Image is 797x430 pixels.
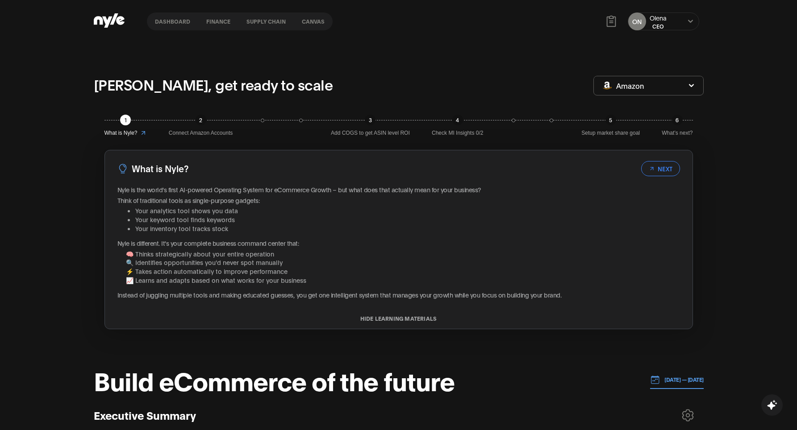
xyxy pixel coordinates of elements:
[650,22,667,30] div: CEO
[196,115,206,125] div: 2
[120,115,131,125] div: 1
[616,81,644,91] span: Amazon
[117,196,680,205] p: Think of traditional tools as single-purpose gadgets:
[650,375,660,385] img: 01.01.24 — 07.01.24
[147,18,198,25] button: Dashboard
[331,129,410,137] span: Add COGS to get ASIN level ROI
[238,18,294,25] button: Supply chain
[117,185,680,194] p: Nyle is the world's first AI-powered Operating System for eCommerce Growth – but what does that a...
[126,249,680,258] li: 🧠 Thinks strategically about your entire operation
[660,376,704,384] p: [DATE] — [DATE]
[94,74,333,95] p: [PERSON_NAME], get ready to scale
[672,115,683,125] div: 6
[135,224,680,233] li: Your inventory tool tracks stock
[117,163,128,174] img: LightBulb
[603,82,612,89] img: Amazon
[126,267,680,276] li: ⚡ Takes action automatically to improve performance
[294,18,333,25] button: Canvas
[593,76,704,95] button: Amazon
[650,13,667,30] button: OlenaCEO
[432,129,483,137] span: Check MI Insights 0/2
[662,129,693,137] span: What’s next?
[605,115,616,125] div: 5
[135,215,680,224] li: Your keyword tool finds keywords
[132,161,188,175] h3: What is Nyle?
[365,115,376,125] div: 3
[126,276,680,285] li: 📈 Learns and adapts based on what works for your business
[126,258,680,267] li: 🔍 Identifies opportunities you'd never spot manually
[104,129,138,137] span: What is Nyle?
[452,115,463,125] div: 4
[117,239,680,248] p: Nyle is different. It's your complete business command center that:
[628,12,646,30] button: ON
[581,129,640,137] span: Setup market share goal
[169,129,233,137] span: Connect Amazon Accounts
[198,18,238,25] button: finance
[135,206,680,215] li: Your analytics tool shows you data
[650,13,667,22] div: Olena
[94,408,196,422] h3: Executive Summary
[641,161,680,176] button: NEXT
[650,371,704,389] button: [DATE] — [DATE]
[117,290,680,299] p: Instead of juggling multiple tools and making educated guesses, you get one intelligent system th...
[105,315,693,322] button: HIDE LEARNING MATERIALS
[94,367,455,393] h1: Build eCommerce of the future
